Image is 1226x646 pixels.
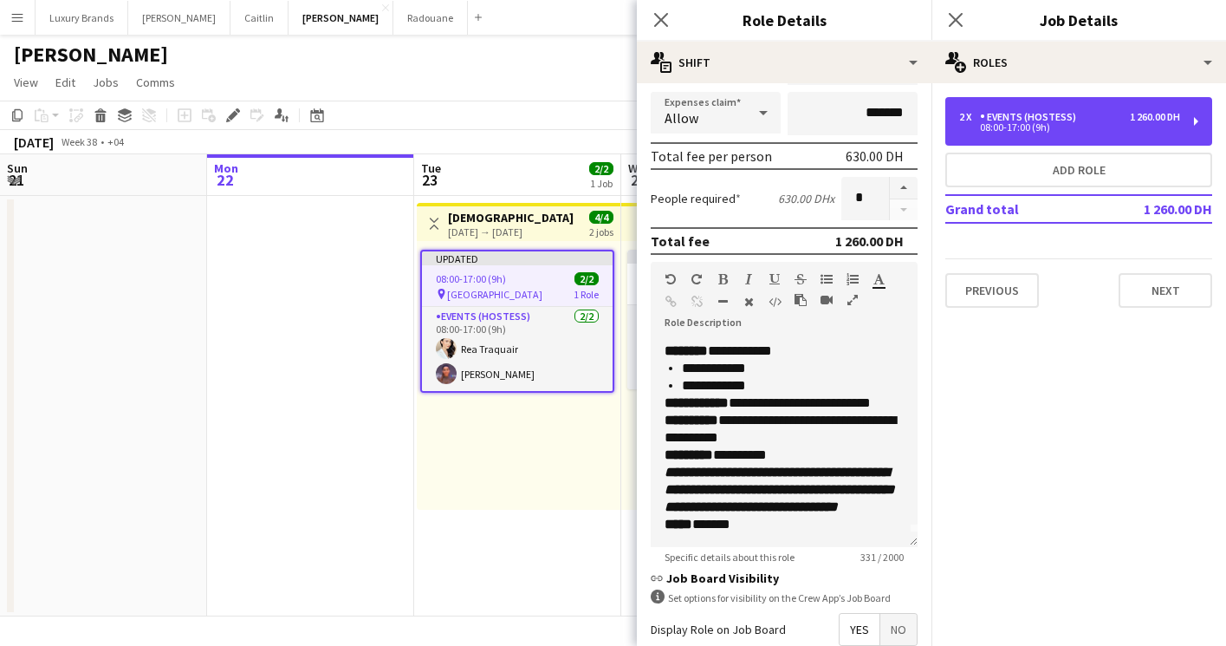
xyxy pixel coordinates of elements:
button: Caitlin [230,1,289,35]
div: [DATE] [14,134,54,151]
span: Jobs [93,75,119,90]
button: Horizontal Line [717,295,729,309]
span: No [880,614,917,645]
div: Roles [931,42,1226,83]
span: Mon [214,160,238,176]
div: Events (Hostess) [980,111,1083,123]
a: View [7,71,45,94]
app-card-role: Events (Hostess)2/208:00-17:00 (9h)Rea Traquair[PERSON_NAME] [422,307,613,391]
span: Allow [665,109,698,127]
button: Insert video [821,293,833,307]
button: Underline [769,272,781,286]
span: 08:00-17:00 (9h) [436,272,506,285]
span: 21 [4,170,28,190]
div: 630.00 DH x [778,191,834,206]
h3: Job Details [931,9,1226,31]
h3: Role Details [637,9,931,31]
button: Redo [691,272,703,286]
h3: Job Board Visibility [651,571,918,586]
button: Bold [717,272,729,286]
button: Add role [945,153,1212,187]
span: Sun [7,160,28,176]
div: 630.00 DH [846,147,904,165]
button: HTML Code [769,295,781,309]
button: Paste as plain text [795,293,807,307]
button: [PERSON_NAME] [289,1,393,35]
span: Tue [421,160,441,176]
app-job-card: Updated08:00-17:00 (9h)2/2 [GEOGRAPHIC_DATA]1 RoleEvents (Hostess)2/208:00-17:00 (9h)Rea Traquair... [420,250,614,393]
span: View [14,75,38,90]
button: Undo [665,272,677,286]
span: Wed [628,160,651,176]
div: Total fee per person [651,147,772,165]
div: +04 [107,135,124,148]
span: 2/2 [589,162,613,175]
td: Grand total [945,195,1103,223]
button: Next [1119,273,1212,308]
label: Display Role on Job Board [651,622,786,637]
h1: [PERSON_NAME] [14,42,168,68]
button: Text Color [872,272,885,286]
button: Radouane [393,1,468,35]
a: Comms [129,71,182,94]
div: 1 260.00 DH [1130,111,1180,123]
h3: [DEMOGRAPHIC_DATA] Hostess | Food Tech Valley Event | [DATE]–[DATE] | [GEOGRAPHIC_DATA] [448,210,577,225]
button: Previous [945,273,1039,308]
button: Italic [743,272,755,286]
span: 331 / 2000 [847,551,918,564]
span: 4/4 [589,211,613,224]
app-card-role: Events (Hostess)2/209:00-17:00 (8h)Rea Traquair[PERSON_NAME] [627,305,821,389]
div: 2 jobs [589,224,613,238]
button: [PERSON_NAME] [128,1,230,35]
div: Updated [627,250,821,264]
button: Increase [890,177,918,199]
div: 1 260.00 DH [835,232,904,250]
span: 23 [418,170,441,190]
span: 22 [211,170,238,190]
label: People required [651,191,741,206]
button: Strikethrough [795,272,807,286]
span: Edit [55,75,75,90]
span: 24 [626,170,651,190]
div: Updated [422,251,613,265]
a: Edit [49,71,82,94]
button: Clear Formatting [743,295,755,309]
span: [GEOGRAPHIC_DATA] [447,288,542,301]
div: 08:00-17:00 (9h) [959,123,1180,132]
div: Set options for visibility on the Crew App’s Job Board [651,590,918,606]
button: Luxury Brands [36,1,128,35]
span: Week 38 [57,135,101,148]
div: Total fee [651,232,710,250]
div: 1 Job [590,177,613,190]
span: Specific details about this role [651,551,808,564]
span: Yes [840,614,879,645]
button: Ordered List [847,272,859,286]
span: Comms [136,75,175,90]
div: 2 x [959,111,980,123]
span: 2/2 [574,272,599,285]
button: Unordered List [821,272,833,286]
td: 1 260.00 DH [1103,195,1212,223]
a: Jobs [86,71,126,94]
app-job-card: Updated09:00-17:00 (8h)2/2 [GEOGRAPHIC_DATA]1 RoleEvents (Hostess)2/209:00-17:00 (8h)Rea Traquair... [627,250,821,389]
div: Shift [637,42,931,83]
div: [DATE] → [DATE] [448,225,577,238]
button: Fullscreen [847,293,859,307]
span: 1 Role [574,288,599,301]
